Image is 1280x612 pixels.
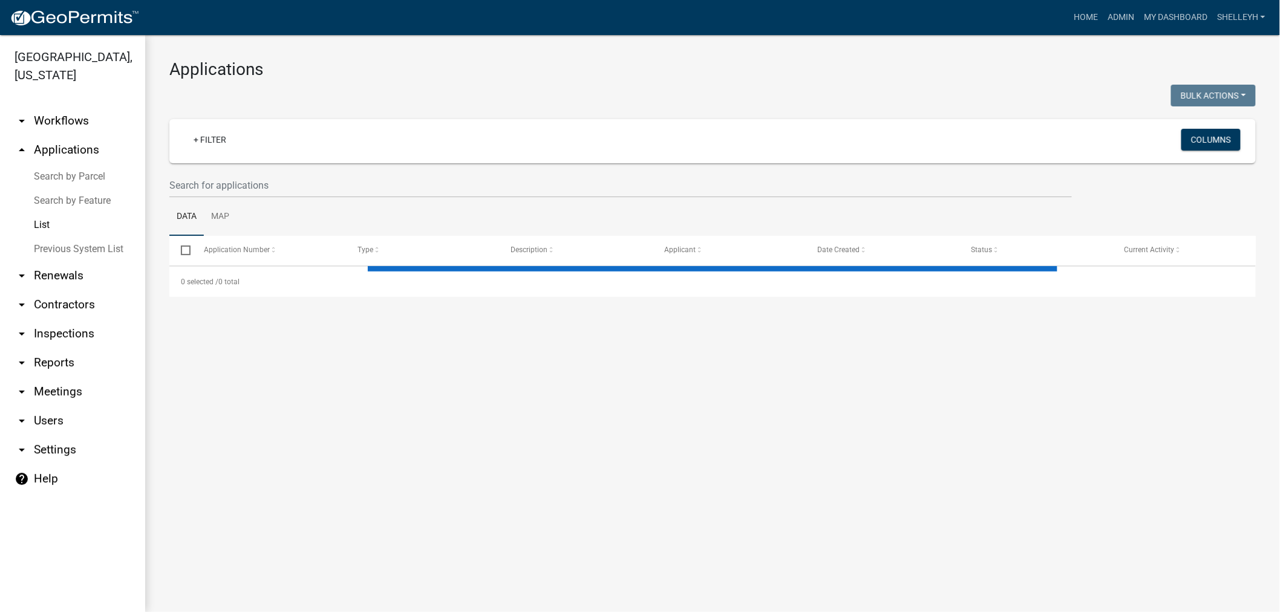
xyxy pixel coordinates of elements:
[204,198,237,236] a: Map
[1069,6,1103,29] a: Home
[1112,236,1266,265] datatable-header-cell: Current Activity
[1181,129,1241,151] button: Columns
[15,414,29,428] i: arrow_drop_down
[15,472,29,486] i: help
[1125,246,1175,254] span: Current Activity
[806,236,959,265] datatable-header-cell: Date Created
[1139,6,1212,29] a: My Dashboard
[1103,6,1139,29] a: Admin
[971,246,992,254] span: Status
[653,236,806,265] datatable-header-cell: Applicant
[181,278,218,286] span: 0 selected /
[15,443,29,457] i: arrow_drop_down
[169,236,192,265] datatable-header-cell: Select
[184,129,236,151] a: + Filter
[169,59,1256,80] h3: Applications
[1171,85,1256,106] button: Bulk Actions
[15,327,29,341] i: arrow_drop_down
[499,236,653,265] datatable-header-cell: Description
[358,246,373,254] span: Type
[15,385,29,399] i: arrow_drop_down
[169,198,204,236] a: Data
[169,267,1256,297] div: 0 total
[664,246,696,254] span: Applicant
[959,236,1113,265] datatable-header-cell: Status
[15,114,29,128] i: arrow_drop_down
[15,298,29,312] i: arrow_drop_down
[346,236,500,265] datatable-header-cell: Type
[15,143,29,157] i: arrow_drop_up
[1212,6,1270,29] a: shelleyh
[511,246,548,254] span: Description
[15,356,29,370] i: arrow_drop_down
[192,236,346,265] datatable-header-cell: Application Number
[818,246,860,254] span: Date Created
[15,269,29,283] i: arrow_drop_down
[169,173,1072,198] input: Search for applications
[204,246,270,254] span: Application Number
